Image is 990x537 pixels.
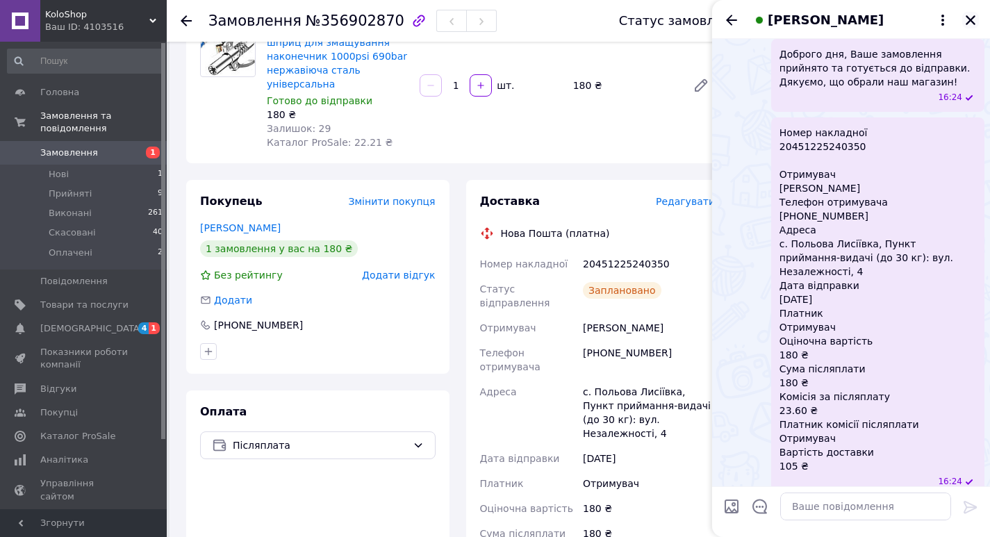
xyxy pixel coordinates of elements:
[201,23,255,76] img: Насадка швидкознімна на шприц для змащування наконечник 1000psi 690bar нержавіюча сталь універсальна
[200,240,358,257] div: 1 замовлення у вас на 180 ₴
[480,478,524,489] span: Платник
[306,13,404,29] span: №356902870
[49,188,92,200] span: Прийняті
[148,207,163,220] span: 261
[480,195,541,208] span: Доставка
[233,438,407,453] span: Післяплата
[49,226,96,239] span: Скасовані
[40,147,98,159] span: Замовлення
[40,383,76,395] span: Відгуки
[40,454,88,466] span: Аналітика
[480,258,568,270] span: Номер накладної
[779,126,976,473] span: Номер накладної 20451225240350 Отримувач [PERSON_NAME] Телефон отримувача [PHONE_NUMBER] Адреса с...
[768,11,884,29] span: [PERSON_NAME]
[349,196,436,207] span: Змінити покупця
[49,207,92,220] span: Виконані
[687,72,715,99] a: Редагувати
[779,47,976,89] span: Доброго дня, Ваше замовлення прийнято та готується до відправки. Дякуємо, що обрали наш магазин!
[138,322,149,334] span: 4
[213,318,304,332] div: [PHONE_NUMBER]
[480,386,517,397] span: Адреса
[40,346,129,371] span: Показники роботи компанії
[214,295,252,306] span: Додати
[497,226,613,240] div: Нова Пошта (платна)
[49,247,92,259] span: Оплачені
[158,188,163,200] span: 9
[40,477,129,502] span: Управління сайтом
[40,299,129,311] span: Товари та послуги
[656,196,715,207] span: Редагувати
[619,14,747,28] div: Статус замовлення
[580,251,718,276] div: 20451225240350
[146,147,160,158] span: 1
[267,23,407,90] a: Насадка швидкознімна на шприц для змащування наконечник 1000psi 690bar нержавіюча сталь універсальна
[7,49,164,74] input: Пошук
[40,430,115,443] span: Каталог ProSale
[40,322,143,335] span: [DEMOGRAPHIC_DATA]
[267,137,393,148] span: Каталог ProSale: 22.21 ₴
[158,247,163,259] span: 2
[40,406,78,419] span: Покупці
[40,275,108,288] span: Повідомлення
[40,110,167,135] span: Замовлення та повідомлення
[267,95,372,106] span: Готово до відправки
[480,347,541,372] span: Телефон отримувача
[938,92,962,104] span: 16:24 12.08.2025
[208,13,302,29] span: Замовлення
[200,222,281,233] a: [PERSON_NAME]
[493,79,515,92] div: шт.
[181,14,192,28] div: Повернутися назад
[45,8,149,21] span: KoloShop
[480,322,536,333] span: Отримувач
[45,21,167,33] div: Ваш ID: 4103516
[158,168,163,181] span: 1
[200,405,247,418] span: Оплата
[751,497,769,515] button: Відкрити шаблони відповідей
[40,86,79,99] span: Головна
[580,471,718,496] div: Отримувач
[723,12,740,28] button: Назад
[583,282,661,299] div: Заплановано
[214,270,283,281] span: Без рейтингу
[480,283,550,308] span: Статус відправлення
[480,503,573,514] span: Оціночна вартість
[580,340,718,379] div: [PHONE_NUMBER]
[153,226,163,239] span: 40
[568,76,682,95] div: 180 ₴
[149,322,160,334] span: 1
[267,108,409,122] div: 180 ₴
[580,315,718,340] div: [PERSON_NAME]
[49,168,69,181] span: Нові
[200,195,263,208] span: Покупець
[580,496,718,521] div: 180 ₴
[962,12,979,28] button: Закрити
[362,270,435,281] span: Додати відгук
[480,453,560,464] span: Дата відправки
[580,379,718,446] div: с. Польова Лисіївка, Пункт приймання-видачі (до 30 кг): вул. Незалежності, 4
[580,446,718,471] div: [DATE]
[938,476,962,488] span: 16:24 12.08.2025
[751,11,951,29] button: [PERSON_NAME]
[267,123,331,134] span: Залишок: 29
